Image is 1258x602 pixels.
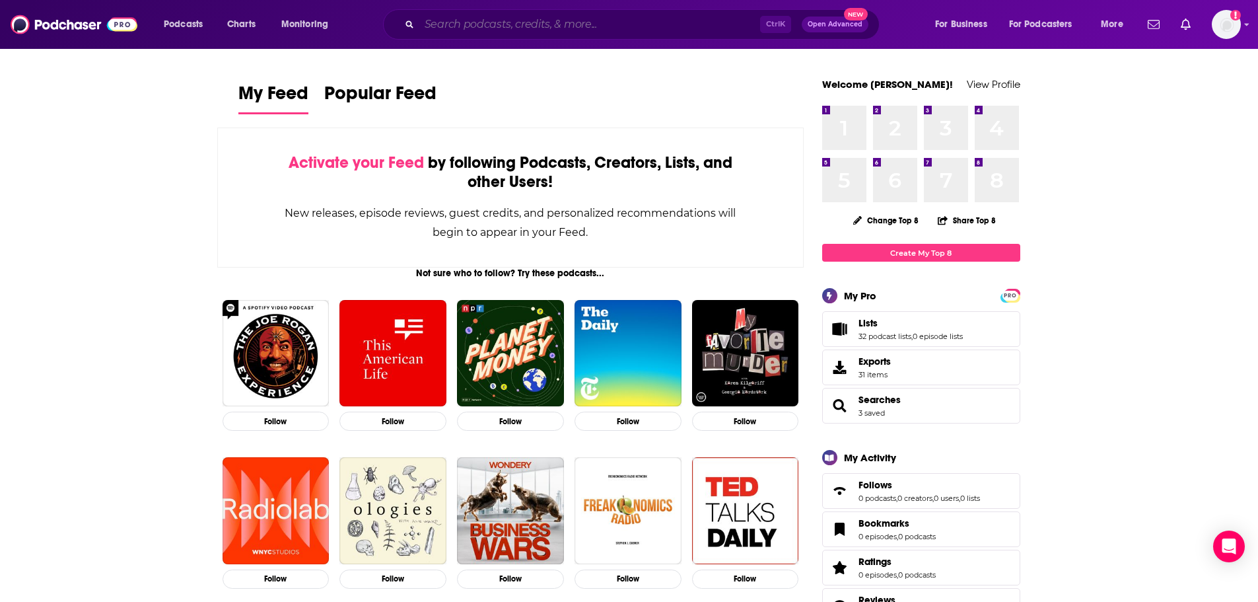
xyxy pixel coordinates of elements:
[339,412,446,431] button: Follow
[575,412,681,431] button: Follow
[822,550,1020,585] span: Ratings
[858,556,891,568] span: Ratings
[858,317,963,329] a: Lists
[858,517,909,529] span: Bookmarks
[827,358,853,377] span: Exports
[897,494,932,503] a: 0 creators
[227,15,256,34] span: Charts
[858,517,936,529] a: Bookmarks
[1002,291,1018,301] span: PRO
[339,300,446,407] img: This American Life
[155,14,220,35] button: open menu
[858,370,891,379] span: 31 items
[808,21,862,28] span: Open Advanced
[896,494,897,503] span: ,
[844,289,876,302] div: My Pro
[1212,10,1241,39] span: Logged in as RebRoz5
[281,15,328,34] span: Monitoring
[802,17,868,32] button: Open AdvancedNew
[457,457,564,564] img: Business Wars
[937,207,996,233] button: Share Top 8
[827,396,853,415] a: Searches
[1212,10,1241,39] img: User Profile
[935,15,987,34] span: For Business
[858,394,901,406] a: Searches
[272,14,345,35] button: open menu
[898,570,936,580] a: 0 podcasts
[858,570,897,580] a: 0 episodes
[897,532,898,541] span: ,
[760,16,791,33] span: Ctrl K
[1002,290,1018,300] a: PRO
[858,494,896,503] a: 0 podcasts
[692,412,799,431] button: Follow
[284,153,738,192] div: by following Podcasts, Creators, Lists, and other Users!
[858,479,892,491] span: Follows
[164,15,203,34] span: Podcasts
[858,356,891,367] span: Exports
[1212,10,1241,39] button: Show profile menu
[858,332,911,341] a: 32 podcast lists
[827,482,853,500] a: Follows
[324,82,437,112] span: Popular Feed
[1101,15,1123,34] span: More
[692,570,799,589] button: Follow
[932,494,934,503] span: ,
[1213,531,1245,562] div: Open Intercom Messenger
[844,451,896,464] div: My Activity
[219,14,263,35] a: Charts
[960,494,980,503] a: 0 lists
[575,457,681,564] img: Freakonomics Radio
[692,300,799,407] img: My Favorite Murder with Karen Kilgariff and Georgia Hardstark
[457,300,564,407] img: Planet Money
[1009,15,1072,34] span: For Podcasters
[858,317,878,329] span: Lists
[339,457,446,564] img: Ologies with Alie Ward
[967,78,1020,91] a: View Profile
[284,204,738,242] div: New releases, episode reviews, guest credits, and personalized recommendations will begin to appe...
[858,556,936,568] a: Ratings
[324,82,437,114] a: Popular Feed
[1230,10,1241,20] svg: Add a profile image
[858,408,885,418] a: 3 saved
[238,82,308,114] a: My Feed
[223,300,330,407] img: The Joe Rogan Experience
[858,532,897,541] a: 0 episodes
[827,520,853,539] a: Bookmarks
[844,8,868,20] span: New
[845,212,927,229] button: Change Top 8
[897,570,898,580] span: ,
[822,388,1020,424] span: Searches
[898,532,936,541] a: 0 podcasts
[822,311,1020,347] span: Lists
[217,268,804,279] div: Not sure who to follow? Try these podcasts...
[1000,14,1092,35] button: open menu
[822,511,1020,547] span: Bookmarks
[575,300,681,407] a: The Daily
[822,78,953,91] a: Welcome [PERSON_NAME]!
[827,320,853,338] a: Lists
[959,494,960,503] span: ,
[911,332,913,341] span: ,
[457,412,564,431] button: Follow
[934,494,959,503] a: 0 users
[289,153,424,172] span: Activate your Feed
[692,457,799,564] img: TED Talks Daily
[822,244,1020,262] a: Create My Top 8
[11,12,137,37] img: Podchaser - Follow, Share and Rate Podcasts
[457,570,564,589] button: Follow
[913,332,963,341] a: 0 episode lists
[575,570,681,589] button: Follow
[339,570,446,589] button: Follow
[1092,14,1140,35] button: open menu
